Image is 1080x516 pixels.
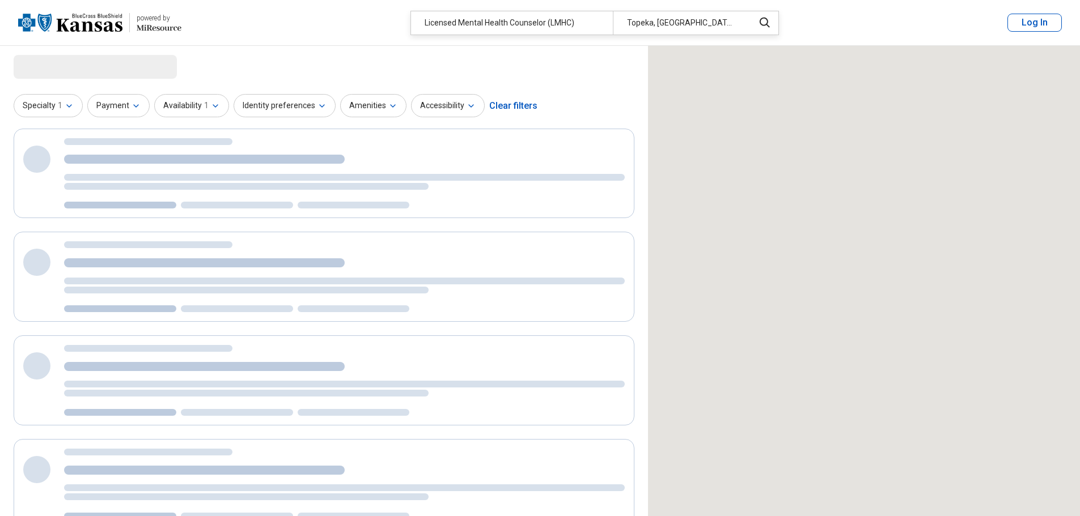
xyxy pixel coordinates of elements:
div: Licensed Mental Health Counselor (LMHC) [411,11,613,35]
img: Blue Cross Blue Shield Kansas [18,9,122,36]
button: Accessibility [411,94,485,117]
div: powered by [137,13,181,23]
span: 1 [58,100,62,112]
a: Blue Cross Blue Shield Kansaspowered by [18,9,181,36]
span: Loading... [14,55,109,78]
span: 1 [204,100,209,112]
div: Clear filters [489,92,537,120]
button: Identity preferences [234,94,336,117]
div: Topeka, [GEOGRAPHIC_DATA] [613,11,747,35]
button: Availability1 [154,94,229,117]
button: Log In [1007,14,1062,32]
button: Amenities [340,94,406,117]
button: Specialty1 [14,94,83,117]
button: Payment [87,94,150,117]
